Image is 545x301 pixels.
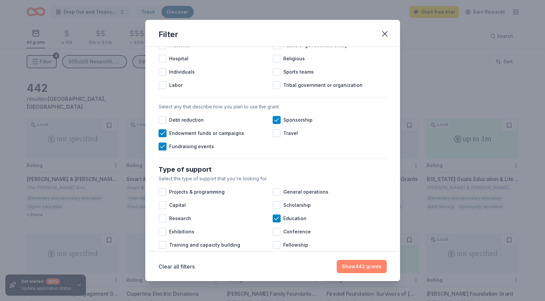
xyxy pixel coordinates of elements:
span: Sponsorship [283,116,312,124]
span: Training and capacity building [169,241,240,249]
span: Projects & programming [169,188,225,196]
span: Tribal government or organization [283,81,363,89]
span: Fundraising events [169,143,214,150]
span: Hospital [169,55,188,63]
span: Capital [169,201,186,209]
span: Fellowship [283,241,308,249]
span: Education [283,214,307,222]
span: Debt reduction [169,116,204,124]
span: Exhibitions [169,228,194,236]
div: Type of support [159,164,387,175]
div: Filter [159,29,178,40]
span: Labor [169,81,182,89]
button: Clear all filters [159,263,195,271]
span: Religious [283,55,305,63]
span: Scholarship [283,201,311,209]
span: Travel [283,129,298,137]
span: Sports teams [283,68,314,76]
div: Select any that describe how you plan to use the grant. [159,103,387,111]
span: Individuals [169,68,195,76]
span: Endowment funds or campaigns [169,129,244,137]
span: Research [169,214,191,222]
span: Conference [283,228,311,236]
span: General operations [283,188,328,196]
button: Show442 grants [337,260,387,273]
div: Select the type of support that you're looking for. [159,175,387,183]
